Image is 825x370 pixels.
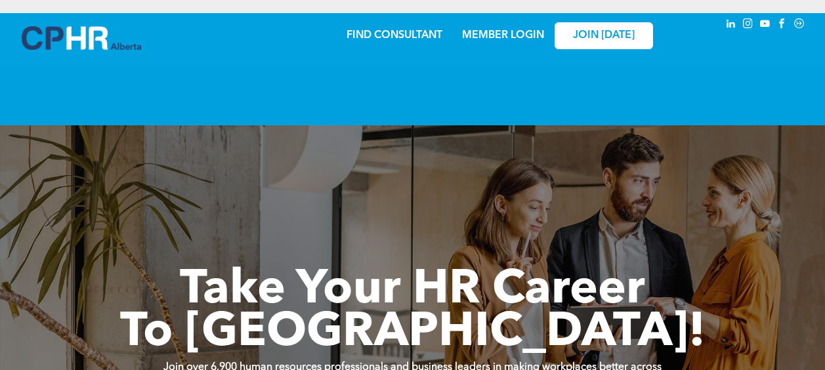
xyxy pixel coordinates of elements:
span: To [GEOGRAPHIC_DATA]! [120,310,706,357]
span: Take Your HR Career [180,267,645,314]
a: facebook [775,16,790,34]
a: JOIN [DATE] [555,22,653,49]
a: instagram [741,16,755,34]
a: Social network [792,16,807,34]
span: JOIN [DATE] [573,30,635,42]
a: linkedin [724,16,738,34]
a: youtube [758,16,772,34]
a: FIND CONSULTANT [347,30,442,41]
img: A blue and white logo for cp alberta [22,26,141,50]
a: MEMBER LOGIN [462,30,544,41]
